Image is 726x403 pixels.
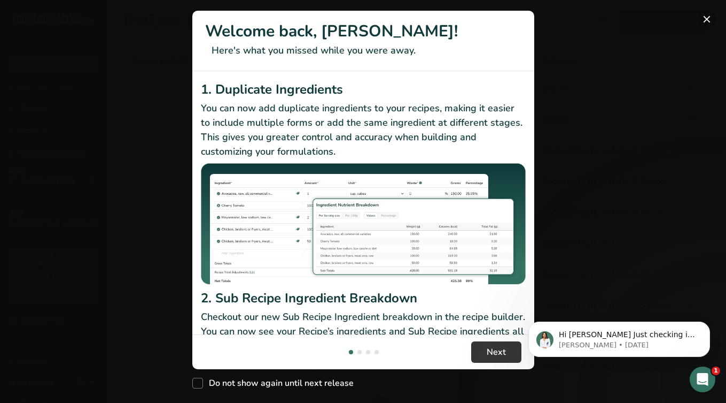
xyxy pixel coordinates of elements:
iframe: Intercom live chat [690,367,715,392]
button: Next [471,341,521,363]
span: Next [487,346,506,359]
span: Do not show again until next release [203,378,354,389]
p: Checkout our new Sub Recipe Ingredient breakdown in the recipe builder. You can now see your Reci... [201,310,526,353]
img: Duplicate Ingredients [201,163,526,285]
p: You can now add duplicate ingredients to your recipes, making it easier to include multiple forms... [201,101,526,159]
h2: 2. Sub Recipe Ingredient Breakdown [201,288,526,308]
h1: Welcome back, [PERSON_NAME]! [205,19,521,43]
p: Here's what you missed while you were away. [205,43,521,58]
span: 1 [712,367,720,375]
h2: 1. Duplicate Ingredients [201,80,526,99]
iframe: Intercom notifications message [512,299,726,374]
